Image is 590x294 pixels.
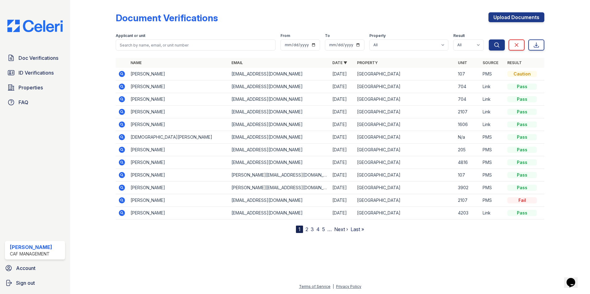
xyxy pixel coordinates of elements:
td: [DEMOGRAPHIC_DATA][PERSON_NAME] [128,131,229,144]
td: [DATE] [330,156,355,169]
td: 704 [455,93,480,106]
div: Document Verifications [116,12,218,23]
td: [EMAIL_ADDRESS][DOMAIN_NAME] [229,118,330,131]
span: FAQ [19,99,28,106]
td: [GEOGRAPHIC_DATA] [355,156,455,169]
td: [PERSON_NAME] [128,169,229,182]
label: From [280,33,290,38]
span: Sign out [16,279,35,287]
td: N/a [455,131,480,144]
td: PMS [480,194,505,207]
td: [DATE] [330,182,355,194]
a: Properties [5,81,65,94]
td: 1606 [455,118,480,131]
a: 2 [305,226,308,232]
td: [EMAIL_ADDRESS][DOMAIN_NAME] [229,131,330,144]
td: [DATE] [330,194,355,207]
td: [EMAIL_ADDRESS][DOMAIN_NAME] [229,144,330,156]
td: PMS [480,156,505,169]
a: Source [483,60,498,65]
td: [PERSON_NAME][EMAIL_ADDRESS][DOMAIN_NAME] [229,182,330,194]
td: [PERSON_NAME][EMAIL_ADDRESS][DOMAIN_NAME] [229,169,330,182]
button: Sign out [2,277,68,289]
td: PMS [480,131,505,144]
td: [GEOGRAPHIC_DATA] [355,118,455,131]
td: 2107 [455,194,480,207]
div: Pass [507,121,537,128]
input: Search by name, email, or unit number [116,39,276,51]
td: [EMAIL_ADDRESS][DOMAIN_NAME] [229,194,330,207]
div: Pass [507,210,537,216]
div: Pass [507,185,537,191]
div: Pass [507,159,537,165]
span: ID Verifications [19,69,54,76]
td: 4203 [455,207,480,219]
td: [GEOGRAPHIC_DATA] [355,106,455,118]
a: Account [2,262,68,274]
td: [DATE] [330,93,355,106]
a: ID Verifications [5,67,65,79]
td: PMS [480,68,505,80]
a: Date ▼ [332,60,347,65]
div: CAF Management [10,251,52,257]
div: Fail [507,197,537,203]
a: Property [357,60,378,65]
td: Link [480,118,505,131]
td: 107 [455,68,480,80]
td: [EMAIL_ADDRESS][DOMAIN_NAME] [229,207,330,219]
td: [DATE] [330,207,355,219]
td: [GEOGRAPHIC_DATA] [355,80,455,93]
div: [PERSON_NAME] [10,243,52,251]
a: Next › [334,226,348,232]
a: Name [131,60,142,65]
div: 1 [296,226,303,233]
td: 704 [455,80,480,93]
td: PMS [480,169,505,182]
td: Link [480,80,505,93]
td: Link [480,93,505,106]
td: [GEOGRAPHIC_DATA] [355,169,455,182]
td: [PERSON_NAME] [128,106,229,118]
td: [DATE] [330,80,355,93]
div: Pass [507,147,537,153]
td: PMS [480,144,505,156]
label: To [325,33,330,38]
a: 5 [322,226,325,232]
td: [GEOGRAPHIC_DATA] [355,68,455,80]
img: CE_Logo_Blue-a8612792a0a2168367f1c8372b55b34899dd931a85d93a1a3d3e32e68fde9ad4.png [2,20,68,32]
div: Pass [507,109,537,115]
a: Terms of Service [299,284,330,289]
td: [GEOGRAPHIC_DATA] [355,144,455,156]
span: Properties [19,84,43,91]
a: 3 [311,226,314,232]
label: Result [453,33,465,38]
td: 4816 [455,156,480,169]
td: [PERSON_NAME] [128,207,229,219]
div: Pass [507,134,537,140]
td: 3902 [455,182,480,194]
td: 2107 [455,106,480,118]
td: Link [480,106,505,118]
label: Applicant or unit [116,33,145,38]
td: [DATE] [330,144,355,156]
span: … [327,226,332,233]
div: Pass [507,96,537,102]
td: [DATE] [330,106,355,118]
a: Privacy Policy [336,284,361,289]
a: Unit [458,60,467,65]
td: Link [480,207,505,219]
td: [PERSON_NAME] [128,156,229,169]
td: [PERSON_NAME] [128,68,229,80]
td: [GEOGRAPHIC_DATA] [355,207,455,219]
td: [DATE] [330,131,355,144]
td: [GEOGRAPHIC_DATA] [355,182,455,194]
td: [PERSON_NAME] [128,182,229,194]
td: [GEOGRAPHIC_DATA] [355,194,455,207]
td: [EMAIL_ADDRESS][DOMAIN_NAME] [229,93,330,106]
div: Caution [507,71,537,77]
td: [PERSON_NAME] [128,144,229,156]
td: [GEOGRAPHIC_DATA] [355,131,455,144]
a: Last » [351,226,364,232]
td: [GEOGRAPHIC_DATA] [355,93,455,106]
td: [PERSON_NAME] [128,194,229,207]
